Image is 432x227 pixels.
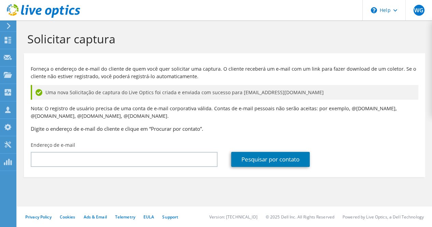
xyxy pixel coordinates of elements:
h3: Digite o endereço de e-mail do cliente e clique em “Procurar por contato”. [31,125,418,132]
p: Nota: O registro de usuário precisa de uma conta de e-mail corporativa válida. Contas de e-mail p... [31,105,418,120]
span: Uma nova Solicitação de captura do Live Optics foi criada e enviada com sucesso para [EMAIL_ADDRE... [45,89,324,96]
h1: Solicitar captura [27,32,418,46]
label: Endereço de e-mail [31,142,75,148]
span: WG [414,5,424,16]
a: Support [162,214,178,220]
a: Telemetry [115,214,135,220]
a: Ads & Email [84,214,107,220]
p: Forneça o endereço de e-mail do cliente de quem você quer solicitar uma captura. O cliente recebe... [31,65,418,80]
a: Privacy Policy [25,214,52,220]
svg: \n [371,7,377,13]
li: Version: [TECHNICAL_ID] [209,214,257,220]
a: Cookies [60,214,75,220]
a: Pesquisar por contato [231,152,310,167]
li: © 2025 Dell Inc. All Rights Reserved [266,214,334,220]
a: EULA [143,214,154,220]
li: Powered by Live Optics, a Dell Technology [343,214,424,220]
